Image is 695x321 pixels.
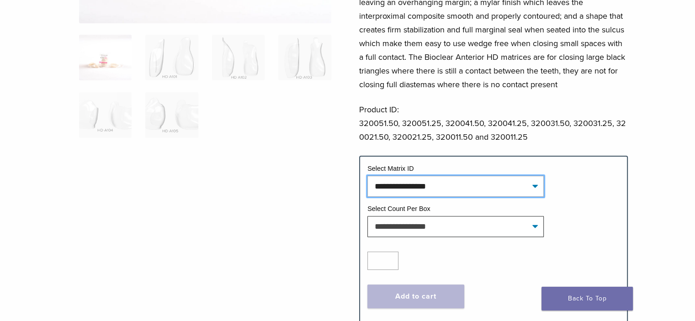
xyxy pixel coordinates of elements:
[367,205,430,212] label: Select Count Per Box
[367,165,414,172] label: Select Matrix ID
[79,35,132,80] img: Anterior-HD-A-Series-Matrices-324x324.jpg
[212,35,265,80] img: HD Matrix A Series - Image 3
[359,103,628,144] p: Product ID: 320051.50, 320051.25, 320041.50, 320041.25, 320031.50, 320031.25, 320021.50, 320021.2...
[367,284,464,308] button: Add to cart
[541,287,633,310] a: Back To Top
[145,92,198,138] img: HD Matrix A Series - Image 6
[278,35,331,80] img: HD Matrix A Series - Image 4
[79,92,132,138] img: HD Matrix A Series - Image 5
[145,35,198,80] img: HD Matrix A Series - Image 2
